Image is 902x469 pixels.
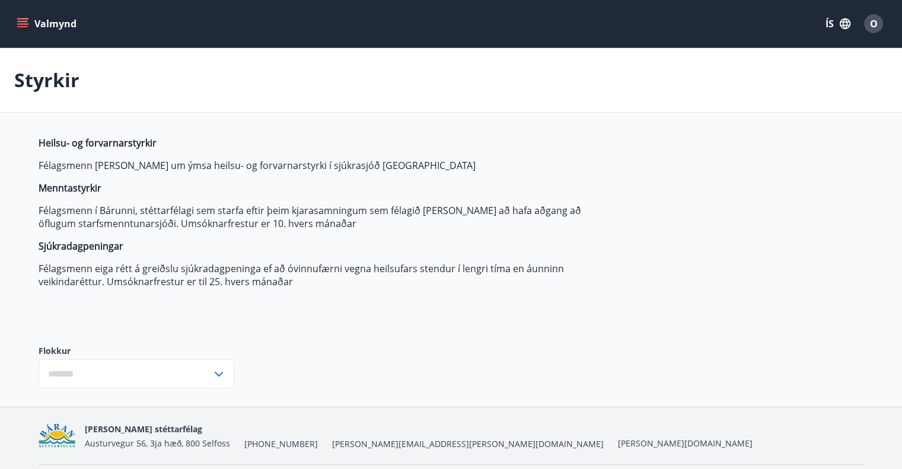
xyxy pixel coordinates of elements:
[14,67,79,93] p: Styrkir
[39,345,234,357] label: Flokkur
[85,438,230,449] span: Austurvegur 56, 3ja hæð, 800 Selfoss
[39,159,598,172] p: Félagsmenn [PERSON_NAME] um ýmsa heilsu- og forvarnarstyrki í sjúkrasjóð [GEOGRAPHIC_DATA]
[39,204,598,230] p: Félagsmenn í Bárunni, stéttarfélagi sem starfa eftir þeim kjarasamningum sem félagið [PERSON_NAME...
[39,181,101,194] strong: Menntastyrkir
[14,13,81,34] button: menu
[859,9,888,38] button: O
[39,262,598,288] p: Félagsmenn eiga rétt á greiðslu sjúkradagpeninga ef að óvinnufærni vegna heilsufars stendur í len...
[244,438,318,450] span: [PHONE_NUMBER]
[618,438,753,449] a: [PERSON_NAME][DOMAIN_NAME]
[819,13,857,34] button: ÍS
[39,136,157,149] strong: Heilsu- og forvarnarstyrkir
[332,438,604,450] span: [PERSON_NAME][EMAIL_ADDRESS][PERSON_NAME][DOMAIN_NAME]
[39,423,76,449] img: Bz2lGXKH3FXEIQKvoQ8VL0Fr0uCiWgfgA3I6fSs8.png
[870,17,878,30] span: O
[39,240,123,253] strong: Sjúkradagpeningar
[85,423,202,435] span: [PERSON_NAME] stéttarfélag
